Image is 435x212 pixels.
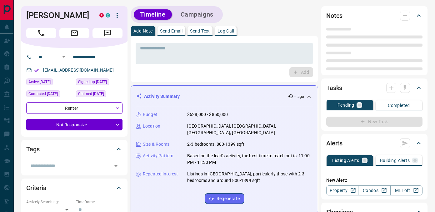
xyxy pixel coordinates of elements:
[143,141,170,148] p: Size & Rooms
[34,68,39,73] svg: Email Verified
[136,91,313,102] div: Activity Summary-- ago
[133,29,152,33] p: Add Note
[390,185,422,195] a: Mr.Loft
[187,123,313,136] p: [GEOGRAPHIC_DATA], [GEOGRAPHIC_DATA], [GEOGRAPHIC_DATA], [GEOGRAPHIC_DATA]
[106,13,110,18] div: condos.ca
[187,171,313,184] p: Listings in [GEOGRAPHIC_DATA], particularly those with 2-3 bedrooms and around 800-1399 sqft
[143,171,178,177] p: Repeated Interest
[26,90,73,99] div: Wed Jul 02 2025
[76,78,122,87] div: Sun Feb 09 2025
[143,153,173,159] p: Activity Pattern
[26,183,47,193] h2: Criteria
[26,144,39,154] h2: Tags
[28,79,51,85] span: Active [DATE]
[26,78,73,87] div: Mon Aug 11 2025
[26,142,122,157] div: Tags
[174,9,220,20] button: Campaigns
[205,193,244,204] button: Regenerate
[326,83,342,93] h2: Tasks
[190,29,210,33] p: Send Text
[294,94,304,99] p: -- ago
[187,111,228,118] p: $628,000 - $850,000
[60,53,67,61] button: Open
[134,9,172,20] button: Timeline
[388,103,410,108] p: Completed
[326,11,342,21] h2: Notes
[326,136,422,151] div: Alerts
[144,93,180,100] p: Activity Summary
[28,91,58,97] span: Contacted [DATE]
[217,29,234,33] p: Log Call
[26,199,73,205] p: Actively Searching:
[99,13,104,18] div: property.ca
[76,199,122,205] p: Timeframe:
[92,28,122,38] span: Message
[187,141,245,148] p: 2-3 bedrooms, 800-1399 sqft
[112,162,120,170] button: Open
[26,180,122,195] div: Criteria
[160,29,182,33] p: Send Email
[59,28,89,38] span: Email
[78,79,107,85] span: Signed up [DATE]
[358,185,390,195] a: Condos
[332,158,359,163] p: Listing Alerts
[26,102,122,114] div: Renter
[337,103,354,107] p: Pending
[26,119,122,130] div: Not Responsive
[326,8,422,23] div: Notes
[326,138,342,148] h2: Alerts
[26,10,90,20] h1: [PERSON_NAME]
[26,28,56,38] span: Call
[76,90,122,99] div: Thu Jun 26 2025
[143,111,157,118] p: Budget
[43,68,114,73] a: [EMAIL_ADDRESS][DOMAIN_NAME]
[143,123,160,129] p: Location
[326,177,422,184] p: New Alert:
[380,158,410,163] p: Building Alerts
[78,91,104,97] span: Claimed [DATE]
[326,185,358,195] a: Property
[326,80,422,95] div: Tasks
[187,153,313,166] p: Based on the lead's activity, the best time to reach out is: 11:00 PM - 11:30 PM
